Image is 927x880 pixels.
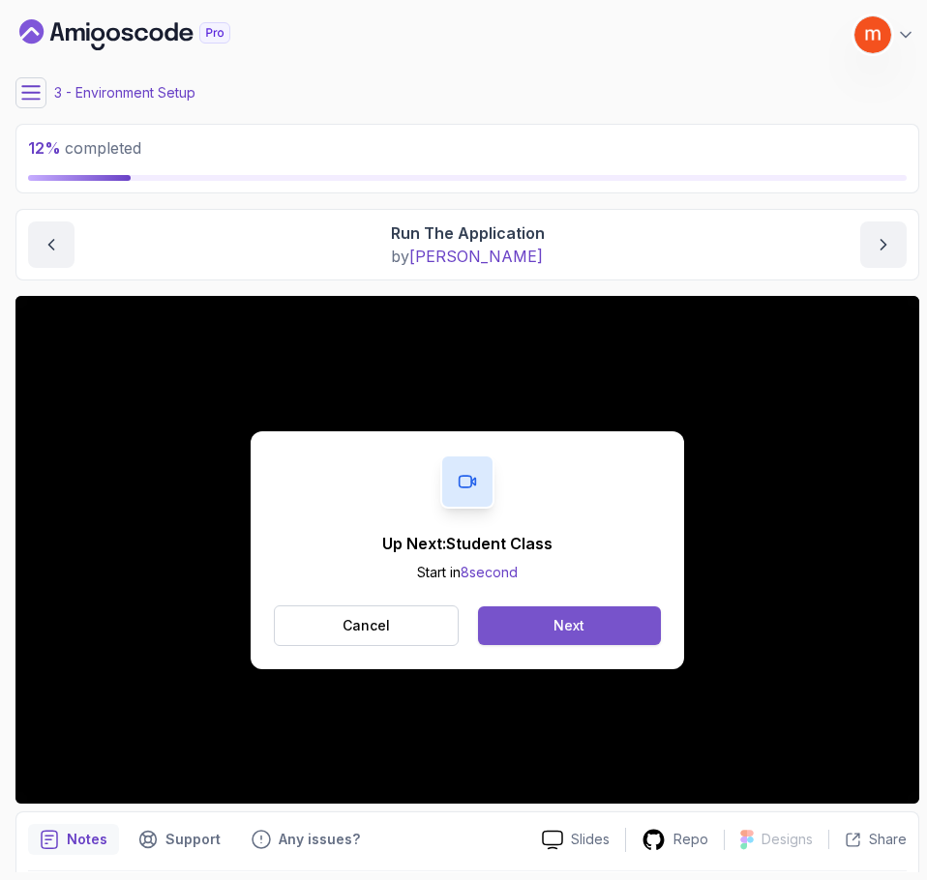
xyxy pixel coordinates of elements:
[382,532,553,555] p: Up Next: Student Class
[54,83,195,103] p: 3 - Environment Setup
[19,19,275,50] a: Dashboard
[28,824,119,855] button: notes button
[279,830,360,849] p: Any issues?
[165,830,221,849] p: Support
[127,824,232,855] button: Support button
[240,824,372,855] button: Feedback button
[28,138,61,158] span: 12 %
[869,830,907,849] p: Share
[860,221,907,268] button: next content
[553,616,584,635] div: Next
[853,15,915,54] button: user profile image
[854,16,891,53] img: user profile image
[626,828,724,852] a: Repo
[28,138,141,158] span: completed
[391,245,545,268] p: by
[391,221,545,245] p: Run The Application
[461,564,518,580] span: 8 second
[526,830,625,850] a: Slides
[478,606,661,645] button: Next
[343,616,390,635] p: Cancel
[762,830,813,849] p: Designs
[67,830,107,849] p: Notes
[828,830,907,849] button: Share
[409,247,543,266] span: [PERSON_NAME]
[571,830,610,849] p: Slides
[382,563,553,582] p: Start in
[15,296,919,804] iframe: 3 - Run The Application
[673,830,708,849] p: Repo
[28,221,75,268] button: previous content
[274,605,459,646] button: Cancel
